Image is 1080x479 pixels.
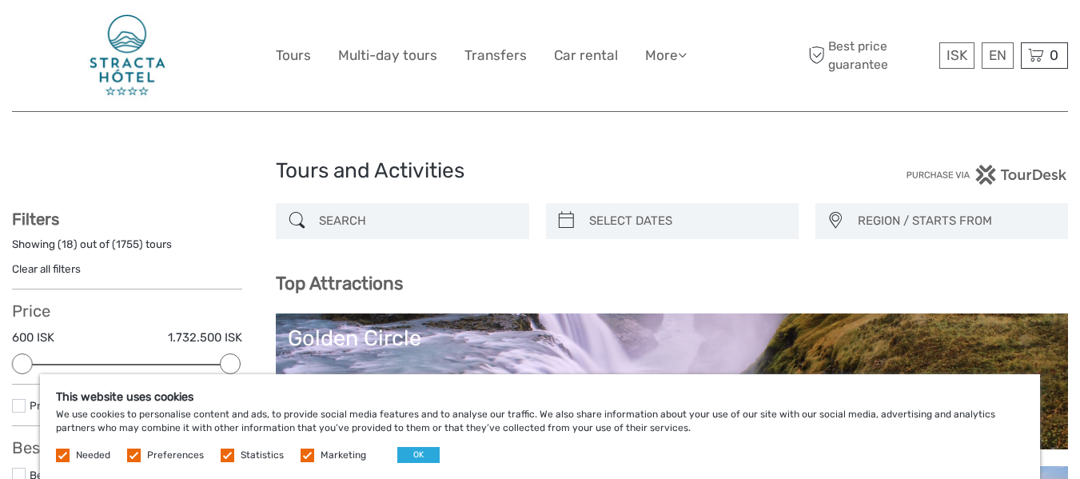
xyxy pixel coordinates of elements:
[56,390,1024,404] h5: This website uses cookies
[321,449,366,462] label: Marketing
[288,325,1056,437] a: Golden Circle
[276,273,403,294] b: Top Attractions
[62,237,74,252] label: 18
[338,44,437,67] a: Multi-day tours
[22,28,181,41] p: We're away right now. Please check back later!
[30,399,94,412] a: Private tours
[804,38,935,73] span: Best price guarantee
[906,165,1068,185] img: PurchaseViaTourDesk.png
[40,374,1040,479] div: We use cookies to personalise content and ads, to provide social media features and to analyse ou...
[241,449,284,462] label: Statistics
[645,44,687,67] a: More
[12,329,54,346] label: 600 ISK
[982,42,1014,69] div: EN
[946,47,967,63] span: ISK
[12,301,242,321] h3: Price
[288,325,1056,351] div: Golden Circle
[168,329,242,346] label: 1.732.500 ISK
[276,158,804,184] h1: Tours and Activities
[86,12,169,99] img: 406-be0f0059-ddf2-408f-a541-279631290b14_logo_big.jpg
[147,449,204,462] label: Preferences
[397,447,440,463] button: OK
[464,44,527,67] a: Transfers
[276,44,311,67] a: Tours
[1047,47,1061,63] span: 0
[583,207,791,235] input: SELECT DATES
[12,262,81,275] a: Clear all filters
[76,449,110,462] label: Needed
[851,208,1060,234] button: REGION / STARTS FROM
[184,25,203,44] button: Open LiveChat chat widget
[116,237,139,252] label: 1755
[12,438,242,457] h3: Best Of
[554,44,618,67] a: Car rental
[12,237,242,261] div: Showing ( ) out of ( ) tours
[12,210,59,229] strong: Filters
[313,207,520,235] input: SEARCH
